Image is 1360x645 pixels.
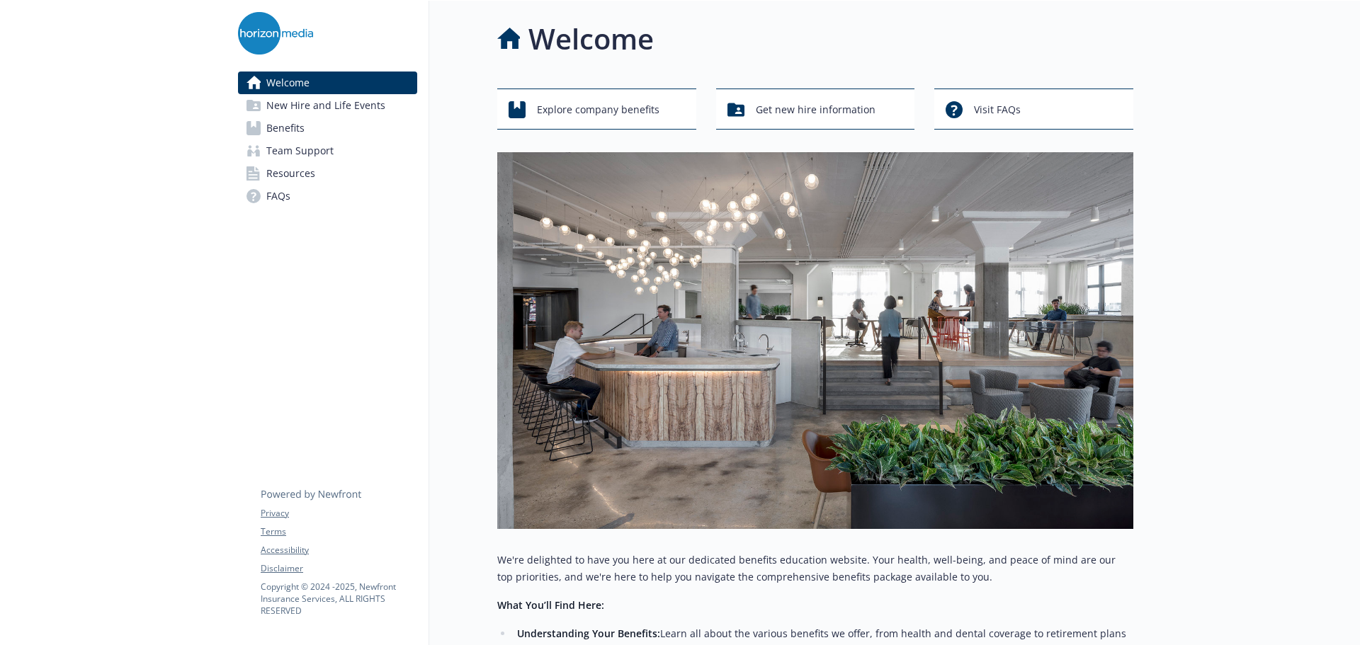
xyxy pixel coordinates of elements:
span: Benefits [266,117,305,139]
a: FAQs [238,185,417,207]
a: Welcome [238,72,417,94]
span: Explore company benefits [537,96,659,123]
span: FAQs [266,185,290,207]
span: New Hire and Life Events [266,94,385,117]
a: New Hire and Life Events [238,94,417,117]
span: Resources [266,162,315,185]
h1: Welcome [528,18,654,60]
span: Get new hire information [756,96,875,123]
span: Visit FAQs [974,96,1021,123]
img: overview page banner [497,152,1133,529]
strong: What You’ll Find Here: [497,598,604,612]
span: Welcome [266,72,310,94]
button: Visit FAQs [934,89,1133,130]
strong: Understanding Your Benefits: [517,627,660,640]
a: Accessibility [261,544,416,556]
p: Copyright © 2024 - 2025 , Newfront Insurance Services, ALL RIGHTS RESERVED [261,581,416,617]
a: Terms [261,525,416,538]
a: Disclaimer [261,562,416,575]
a: Resources [238,162,417,185]
button: Get new hire information [716,89,915,130]
button: Explore company benefits [497,89,696,130]
a: Team Support [238,139,417,162]
a: Privacy [261,507,416,520]
a: Benefits [238,117,417,139]
span: Team Support [266,139,334,162]
p: We're delighted to have you here at our dedicated benefits education website. Your health, well-b... [497,552,1133,586]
